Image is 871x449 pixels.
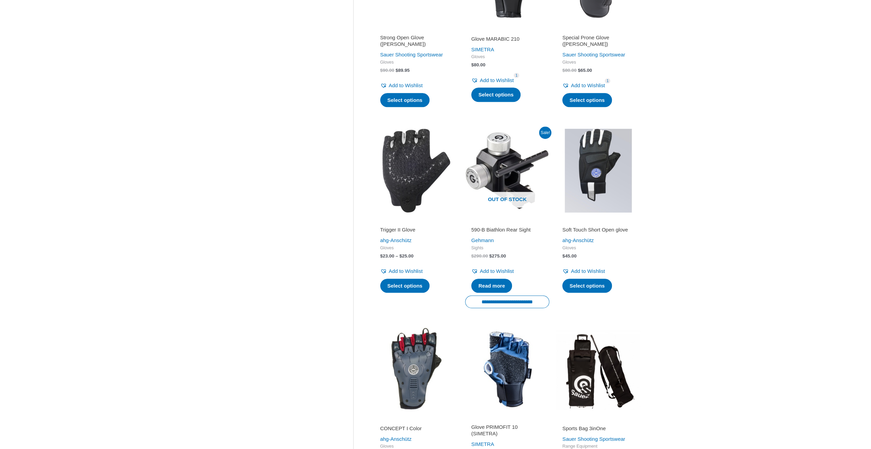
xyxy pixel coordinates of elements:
[471,424,543,440] a: Glove PRIMOFIT 10 (SIMETRA)
[380,253,394,259] bdi: 23.00
[471,237,494,243] a: Gehmann
[380,217,452,225] iframe: Customer reviews powered by Trustpilot
[562,81,605,90] a: Add to Wishlist
[380,81,423,90] a: Add to Wishlist
[562,425,634,434] a: Sports Bag 3inOne
[562,436,625,442] a: Sauer Shooting Sportswear
[471,279,512,293] a: Read more about “590-B Biathlon Rear Sight”
[471,253,488,259] bdi: 290.00
[465,129,549,213] a: Out of stock
[562,279,612,293] a: Select options for “Soft Touch Short Open glove”
[562,93,612,107] a: Select options for “Special Prone Glove (SAUER)”
[562,253,565,259] span: $
[471,62,474,67] span: $
[380,436,412,442] a: ahg-Anschütz
[562,52,625,57] a: Sauer Shooting Sportswear
[380,60,452,65] span: Gloves
[380,93,430,107] a: Select options for “Strong Open Glove (SAUER)”
[465,327,549,411] img: Glove PRIMOFIT 10
[396,68,410,73] bdi: 89.95
[380,52,443,57] a: Sauer Shooting Sportswear
[399,253,402,259] span: $
[380,26,452,34] iframe: Customer reviews powered by Trustpilot
[465,129,549,213] img: 590-B Biathlon Rear Sight
[380,266,423,276] a: Add to Wishlist
[539,127,551,139] span: Sale!
[562,415,634,424] iframe: Customer reviews powered by Trustpilot
[471,226,543,233] h2: 590-B Biathlon Rear Sight
[556,327,640,411] img: Sports Bag 3inOne
[471,47,494,52] a: SIMETRA
[471,36,543,42] h2: Glove MARABIC 210
[380,34,452,50] a: Strong Open Glove ([PERSON_NAME])
[399,253,413,259] bdi: 25.00
[380,425,452,434] a: CONCEPT I Color
[562,68,576,73] bdi: 80.00
[471,36,543,45] a: Glove MARABIC 210
[480,268,514,274] span: Add to Wishlist
[562,226,634,233] h2: Soft Touch Short Open glove
[471,26,543,34] iframe: Customer reviews powered by Trustpilot
[380,425,452,432] h2: CONCEPT I Color
[471,441,494,447] a: SIMETRA
[562,266,605,276] a: Add to Wishlist
[556,129,640,213] img: Soft Touch Short Open glove
[396,253,398,259] span: –
[471,253,474,259] span: $
[571,268,605,274] span: Add to Wishlist
[562,245,634,251] span: Gloves
[471,266,514,276] a: Add to Wishlist
[489,253,506,259] bdi: 275.00
[562,217,634,225] iframe: Customer reviews powered by Trustpilot
[514,73,519,78] span: 1
[389,82,423,88] span: Add to Wishlist
[562,68,565,73] span: $
[380,68,394,73] bdi: 90.00
[489,253,492,259] span: $
[380,253,383,259] span: $
[605,78,610,83] span: 1
[562,253,576,259] bdi: 45.00
[380,68,383,73] span: $
[389,268,423,274] span: Add to Wishlist
[562,26,634,34] iframe: Customer reviews powered by Trustpilot
[380,279,430,293] a: Select options for “Trigger II Glove”
[380,226,452,233] h2: Trigger II Glove
[374,327,458,411] img: CONCEPT I Color ahg-glove
[471,54,543,60] span: Gloves
[396,68,398,73] span: $
[374,129,458,213] img: Trigger II Glove
[380,415,452,424] iframe: Customer reviews powered by Trustpilot
[471,424,543,437] h2: Glove PRIMOFIT 10 (SIMETRA)
[470,192,544,208] span: Out of stock
[471,76,514,85] a: Add to Wishlist
[380,237,412,243] a: ahg-Anschütz
[578,68,592,73] bdi: 65.00
[578,68,580,73] span: $
[471,217,543,225] iframe: Customer reviews powered by Trustpilot
[562,34,634,48] h2: Special Prone Glove ([PERSON_NAME])
[562,60,634,65] span: Gloves
[562,425,634,432] h2: Sports Bag 3inOne
[571,82,605,88] span: Add to Wishlist
[380,34,452,48] h2: Strong Open Glove ([PERSON_NAME])
[380,245,452,251] span: Gloves
[562,237,594,243] a: ahg-Anschütz
[562,34,634,50] a: Special Prone Glove ([PERSON_NAME])
[562,226,634,236] a: Soft Touch Short Open glove
[471,415,543,424] iframe: Customer reviews powered by Trustpilot
[471,245,543,251] span: Sights
[380,226,452,236] a: Trigger II Glove
[471,62,485,67] bdi: 80.00
[471,226,543,236] a: 590-B Biathlon Rear Sight
[471,88,521,102] a: Select options for “Glove MARABIC 210”
[480,77,514,83] span: Add to Wishlist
